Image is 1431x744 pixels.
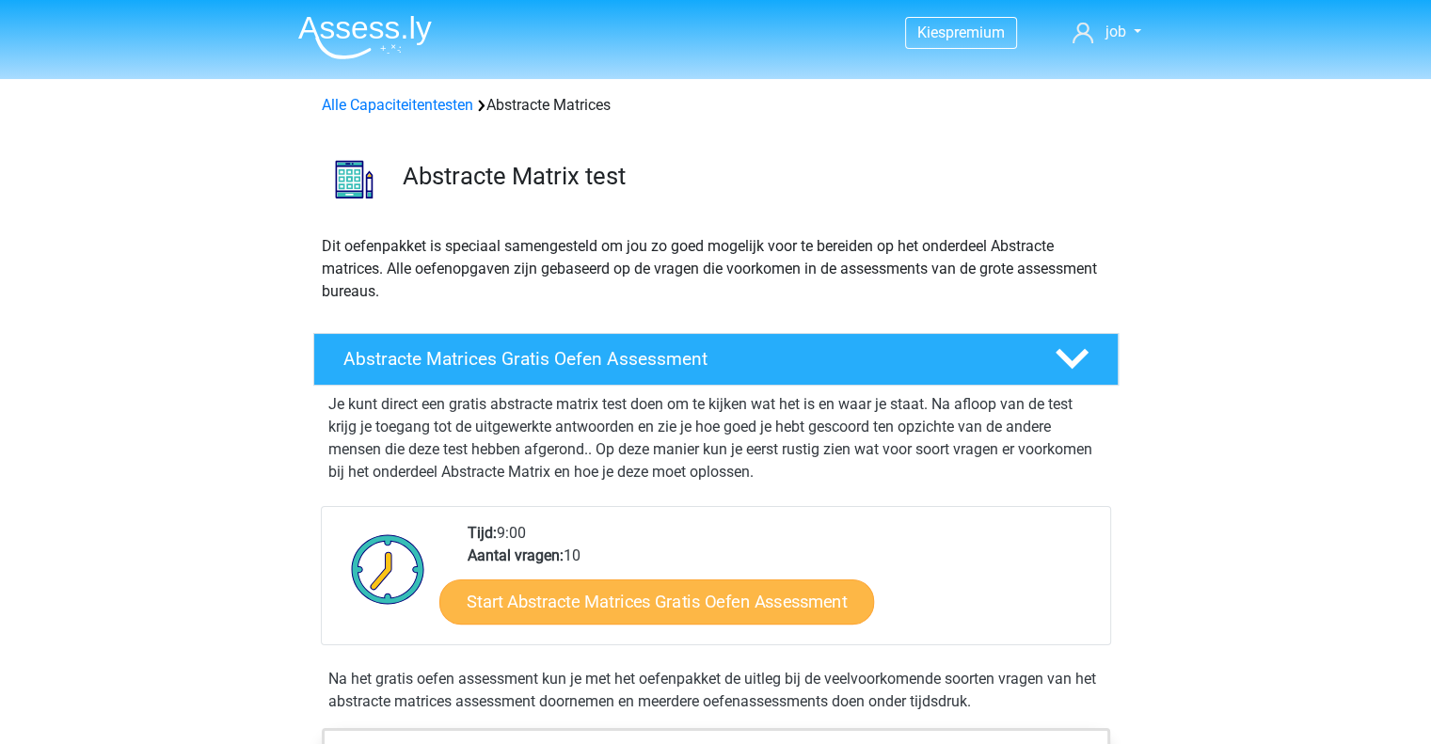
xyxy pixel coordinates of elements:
[439,578,874,624] a: Start Abstracte Matrices Gratis Oefen Assessment
[946,24,1005,41] span: premium
[906,20,1016,45] a: Kiespremium
[314,94,1118,117] div: Abstracte Matrices
[468,546,564,564] b: Aantal vragen:
[1105,23,1125,40] span: job
[314,139,394,219] img: abstracte matrices
[403,162,1104,191] h3: Abstracte Matrix test
[322,96,473,114] a: Alle Capaciteitentesten
[328,393,1104,483] p: Je kunt direct een gratis abstracte matrix test doen om te kijken wat het is en waar je staat. Na...
[343,348,1025,370] h4: Abstracte Matrices Gratis Oefen Assessment
[468,524,497,542] b: Tijd:
[1065,21,1148,43] a: job
[321,668,1111,713] div: Na het gratis oefen assessment kun je met het oefenpakket de uitleg bij de veelvoorkomende soorte...
[322,235,1110,303] p: Dit oefenpakket is speciaal samengesteld om jou zo goed mogelijk voor te bereiden op het onderdee...
[917,24,946,41] span: Kies
[453,522,1109,644] div: 9:00 10
[306,333,1126,386] a: Abstracte Matrices Gratis Oefen Assessment
[341,522,436,616] img: Klok
[298,15,432,59] img: Assessly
